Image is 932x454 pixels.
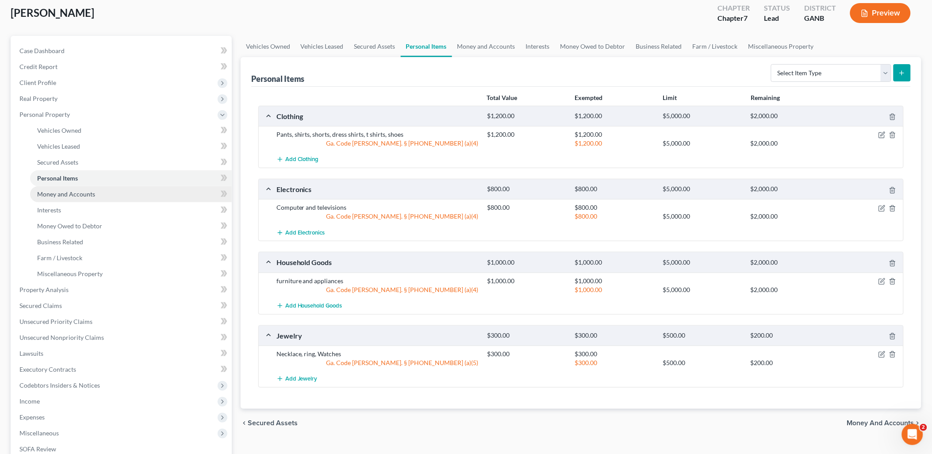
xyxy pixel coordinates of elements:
div: $500.00 [658,358,746,367]
a: Money and Accounts [452,36,521,57]
a: Personal Items [30,170,232,186]
span: Expenses [19,413,45,421]
a: Business Related [631,36,687,57]
div: $1,200.00 [483,130,571,139]
button: Add Clothing [276,151,319,168]
div: $1,200.00 [571,139,659,148]
div: $2,000.00 [746,285,834,294]
span: Secured Claims [19,302,62,309]
a: Vehicles Leased [295,36,349,57]
span: Personal Items [37,174,78,182]
div: $2,000.00 [746,212,834,221]
span: 7 [744,14,748,22]
span: Case Dashboard [19,47,65,54]
span: Vehicles Leased [37,142,80,150]
div: $200.00 [746,331,834,340]
div: Chapter [717,3,750,13]
a: Unsecured Nonpriority Claims [12,330,232,346]
span: Personal Property [19,111,70,118]
div: Ga. Code [PERSON_NAME]. § [PHONE_NUMBER] (a)(4) [272,285,483,294]
a: Vehicles Leased [30,139,232,154]
span: Miscellaneous Property [37,270,103,277]
div: $800.00 [483,185,571,193]
span: Interests [37,206,61,214]
span: Vehicles Owned [37,127,81,134]
div: Jewelry [272,331,483,340]
span: Secured Assets [37,158,78,166]
a: Property Analysis [12,282,232,298]
div: Ga. Code [PERSON_NAME]. § [PHONE_NUMBER] (a)(5) [272,358,483,367]
span: Executory Contracts [19,366,76,373]
div: $300.00 [571,350,659,358]
a: Money Owed to Debtor [30,218,232,234]
a: Interests [521,36,555,57]
div: $300.00 [571,358,659,367]
div: Pants, shirts, shorts, dress shirts, t shirts, shoes [272,130,483,139]
div: Lead [764,13,790,23]
span: Property Analysis [19,286,69,293]
div: $1,000.00 [483,277,571,285]
div: $800.00 [571,203,659,212]
a: Secured Claims [12,298,232,314]
a: Business Related [30,234,232,250]
span: Secured Assets [248,419,298,427]
span: Add Household Goods [285,302,342,309]
div: $200.00 [746,358,834,367]
button: Add Household Goods [276,298,342,314]
i: chevron_right [914,419,921,427]
a: Credit Report [12,59,232,75]
span: Farm / Livestock [37,254,82,262]
div: $5,000.00 [658,212,746,221]
button: Add Electronics [276,224,325,241]
span: Money Owed to Debtor [37,222,102,230]
span: Real Property [19,95,58,102]
div: $5,000.00 [658,185,746,193]
div: $1,000.00 [571,277,659,285]
a: Miscellaneous Property [30,266,232,282]
a: Case Dashboard [12,43,232,59]
div: $800.00 [483,203,571,212]
span: Credit Report [19,63,58,70]
span: 2 [920,424,927,431]
span: Income [19,397,40,405]
div: $5,000.00 [658,139,746,148]
div: $5,000.00 [658,285,746,294]
div: $5,000.00 [658,258,746,267]
span: Unsecured Nonpriority Claims [19,334,104,341]
div: Chapter [717,13,750,23]
div: $2,000.00 [746,139,834,148]
div: Status [764,3,790,13]
span: Unsecured Priority Claims [19,318,92,325]
div: District [804,3,836,13]
div: $800.00 [571,185,659,193]
strong: Total Value [487,94,518,101]
div: Clothing [272,112,483,121]
div: $1,200.00 [571,112,659,120]
span: Business Related [37,238,83,246]
span: Money and Accounts [847,419,914,427]
span: Codebtors Insiders & Notices [19,381,100,389]
button: Preview [850,3,911,23]
button: chevron_left Secured Assets [241,419,298,427]
span: Client Profile [19,79,56,86]
a: Money Owed to Debtor [555,36,631,57]
div: GANB [804,13,836,23]
a: Miscellaneous Property [743,36,819,57]
a: Personal Items [401,36,452,57]
div: $2,000.00 [746,258,834,267]
a: Secured Assets [349,36,401,57]
span: Lawsuits [19,350,43,357]
button: Money and Accounts chevron_right [847,419,921,427]
span: SOFA Review [19,445,56,453]
a: Unsecured Priority Claims [12,314,232,330]
div: Computer and televisions [272,203,483,212]
strong: Exempted [575,94,603,101]
div: Household Goods [272,258,483,267]
div: $800.00 [571,212,659,221]
div: $2,000.00 [746,185,834,193]
div: $300.00 [483,350,571,358]
div: $2,000.00 [746,112,834,120]
a: Farm / Livestock [687,36,743,57]
a: Lawsuits [12,346,232,362]
div: $1,000.00 [483,258,571,267]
